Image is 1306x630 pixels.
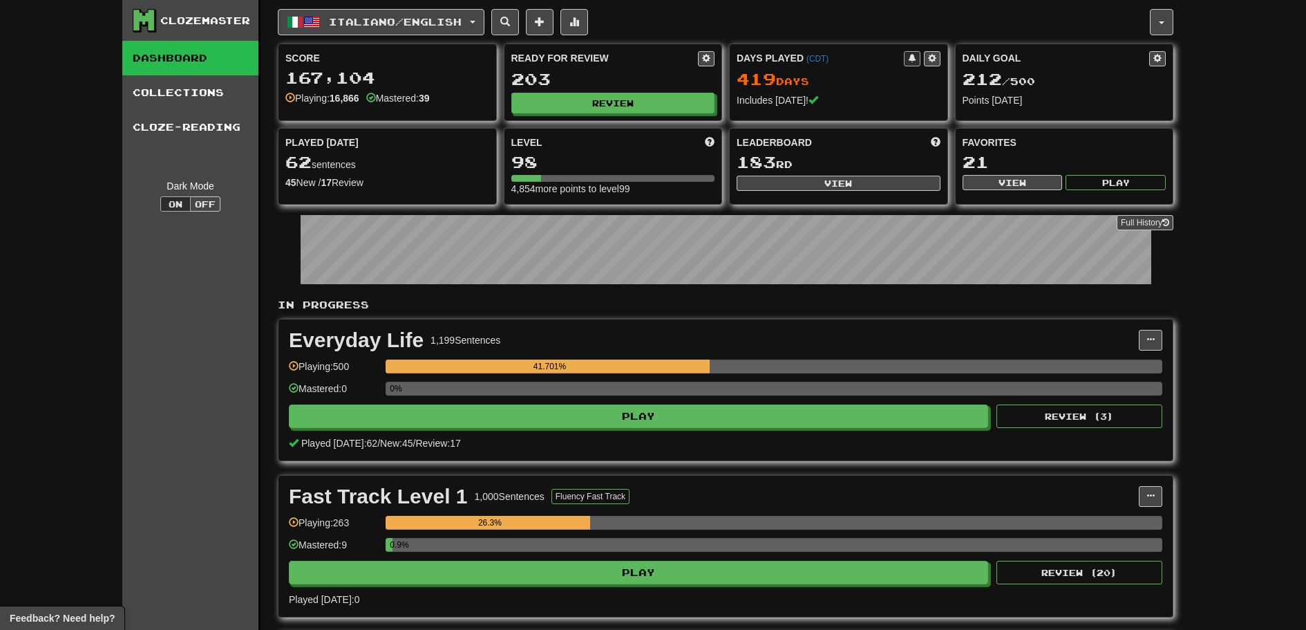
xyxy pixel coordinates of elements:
[705,136,714,149] span: Score more points to level up
[996,561,1162,584] button: Review (20)
[963,75,1035,87] span: / 500
[737,71,940,89] div: Day s
[301,438,377,449] span: Played [DATE]: 62
[963,175,1063,190] button: View
[737,93,940,107] div: Includes [DATE]!
[366,91,430,105] div: Mastered:
[806,54,829,64] a: (CDT)
[289,360,379,382] div: Playing: 500
[285,51,489,65] div: Score
[737,69,776,89] span: 419
[289,486,468,507] div: Fast Track Level 1
[996,405,1162,428] button: Review (3)
[511,51,699,65] div: Ready for Review
[380,438,413,449] span: New: 45
[737,51,904,65] div: Days Played
[551,489,630,504] button: Fluency Fast Track
[413,438,416,449] span: /
[289,594,359,605] span: Played [DATE]: 0
[122,110,258,145] a: Cloze-Reading
[511,136,542,149] span: Level
[511,93,715,113] button: Review
[737,136,812,149] span: Leaderboard
[511,71,715,88] div: 203
[737,154,940,172] div: rd
[511,182,715,196] div: 4,854 more points to level 99
[160,196,191,212] button: On
[190,196,220,212] button: Off
[289,405,988,428] button: Play
[330,93,359,104] strong: 16,866
[737,152,776,172] span: 183
[1066,175,1166,190] button: Play
[737,176,940,191] button: View
[321,177,332,188] strong: 17
[133,179,248,193] div: Dark Mode
[419,93,430,104] strong: 39
[285,176,489,189] div: New / Review
[560,9,588,35] button: More stats
[963,69,1002,89] span: 212
[963,51,1150,66] div: Daily Goal
[278,9,484,35] button: Italiano/English
[285,136,359,149] span: Played [DATE]
[430,333,500,347] div: 1,199 Sentences
[931,136,940,149] span: This week in points, UTC
[285,91,359,105] div: Playing:
[122,41,258,75] a: Dashboard
[963,154,1166,171] div: 21
[963,136,1166,149] div: Favorites
[475,490,545,503] div: 1,000 Sentences
[285,177,296,188] strong: 45
[1117,215,1173,230] a: Full History
[289,561,988,584] button: Play
[491,9,519,35] button: Search sentences
[390,538,392,552] div: 0.9%
[415,438,460,449] span: Review: 17
[390,516,589,530] div: 26.3%
[377,438,380,449] span: /
[285,154,489,172] div: sentences
[285,69,489,86] div: 167,104
[289,516,379,539] div: Playing: 263
[511,154,715,171] div: 98
[10,611,115,625] span: Open feedback widget
[329,16,462,28] span: Italiano / English
[285,152,312,172] span: 62
[289,538,379,561] div: Mastered: 9
[390,360,709,373] div: 41.701%
[278,298,1173,312] p: In Progress
[122,75,258,110] a: Collections
[160,14,250,28] div: Clozemaster
[289,330,424,351] div: Everyday Life
[289,382,379,405] div: Mastered: 0
[963,93,1166,107] div: Points [DATE]
[526,9,553,35] button: Add sentence to collection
